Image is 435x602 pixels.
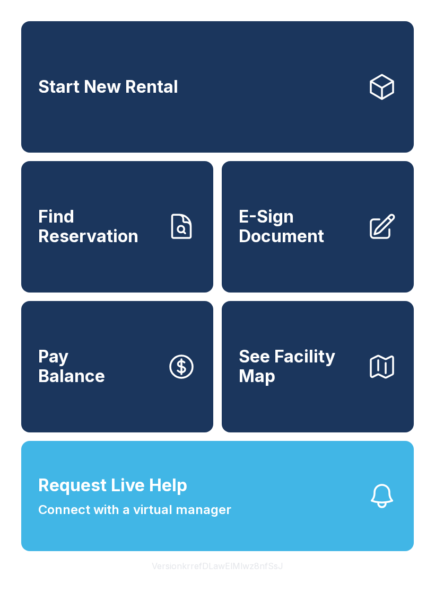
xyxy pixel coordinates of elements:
span: E-Sign Document [239,207,359,246]
button: Request Live HelpConnect with a virtual manager [21,441,414,551]
span: Pay Balance [38,347,105,386]
a: Find Reservation [21,161,213,293]
span: Request Live Help [38,473,187,498]
a: Start New Rental [21,21,414,153]
span: Connect with a virtual manager [38,500,231,519]
a: E-Sign Document [222,161,414,293]
span: See Facility Map [239,347,359,386]
span: Find Reservation [38,207,158,246]
button: See Facility Map [222,301,414,432]
button: VersionkrrefDLawElMlwz8nfSsJ [143,551,292,581]
button: PayBalance [21,301,213,432]
span: Start New Rental [38,77,178,97]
